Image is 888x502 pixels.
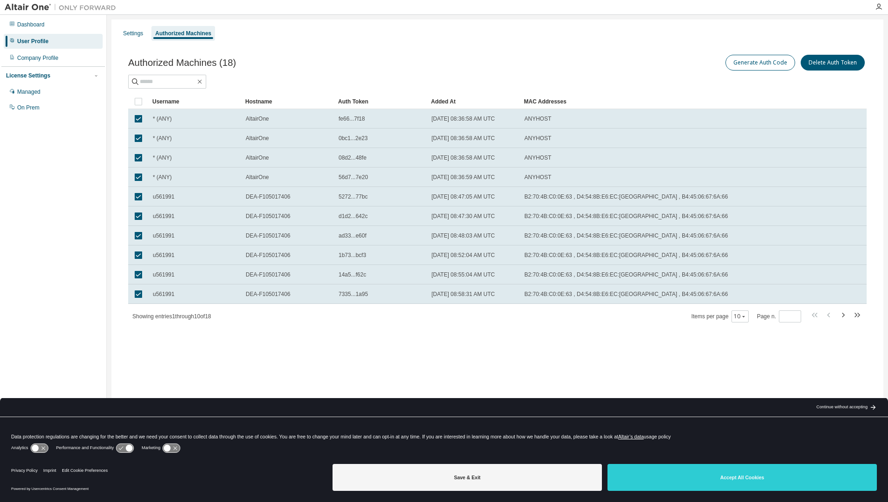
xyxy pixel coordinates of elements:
[524,94,769,109] div: MAC Addresses
[524,174,551,181] span: ANYHOST
[339,154,366,161] span: 08d2...48fe
[524,271,728,278] span: B2:70:4B:C0:0E:63 , D4:54:8B:E6:EC:[GEOGRAPHIC_DATA] , B4:45:06:67:6A:66
[524,212,728,220] span: B2:70:4B:C0:0E:63 , D4:54:8B:E6:EC:[GEOGRAPHIC_DATA] , B4:45:06:67:6A:66
[132,313,211,320] span: Showing entries 1 through 10 of 18
[734,313,746,320] button: 10
[339,232,366,239] span: ad33...e60f
[339,290,368,298] span: 7335...1a95
[431,251,495,259] span: [DATE] 08:52:04 AM UTC
[246,115,269,122] span: AltairOne
[524,251,728,259] span: B2:70:4B:C0:0E:63 , D4:54:8B:E6:EC:[GEOGRAPHIC_DATA] , B4:45:06:67:6A:66
[123,30,143,37] div: Settings
[246,174,269,181] span: AltairOne
[246,271,290,278] span: DEA-F105017406
[431,174,495,181] span: [DATE] 08:36:59 AM UTC
[524,290,728,298] span: B2:70:4B:C0:0E:63 , D4:54:8B:E6:EC:[GEOGRAPHIC_DATA] , B4:45:06:67:6A:66
[153,193,175,200] span: u561991
[431,271,495,278] span: [DATE] 08:55:04 AM UTC
[524,193,728,200] span: B2:70:4B:C0:0E:63 , D4:54:8B:E6:EC:[GEOGRAPHIC_DATA] , B4:45:06:67:6A:66
[524,135,551,142] span: ANYHOST
[431,154,495,161] span: [DATE] 08:36:58 AM UTC
[339,135,368,142] span: 0bc1...2e23
[153,251,175,259] span: u561991
[153,232,175,239] span: u561991
[246,251,290,259] span: DEA-F105017406
[339,271,366,278] span: 14a5...f62c
[757,310,801,322] span: Page n.
[153,212,175,220] span: u561991
[246,154,269,161] span: AltairOne
[431,94,516,109] div: Added At
[155,30,211,37] div: Authorized Machines
[431,115,495,122] span: [DATE] 08:36:58 AM UTC
[17,38,48,45] div: User Profile
[246,135,269,142] span: AltairOne
[725,55,795,71] button: Generate Auth Code
[431,212,495,220] span: [DATE] 08:47:30 AM UTC
[6,72,50,79] div: License Settings
[339,115,365,122] span: fe66...7f18
[431,290,495,298] span: [DATE] 08:58:31 AM UTC
[431,232,495,239] span: [DATE] 08:48:03 AM UTC
[153,174,172,181] span: * (ANY)
[153,271,175,278] span: u561991
[17,54,59,62] div: Company Profile
[17,88,40,96] div: Managed
[153,115,172,122] span: * (ANY)
[152,94,238,109] div: Username
[128,58,236,68] span: Authorized Machines (18)
[246,193,290,200] span: DEA-F105017406
[153,135,172,142] span: * (ANY)
[524,154,551,161] span: ANYHOST
[246,212,290,220] span: DEA-F105017406
[339,193,368,200] span: 5272...77bc
[524,115,551,122] span: ANYHOST
[339,212,368,220] span: d1d2...642c
[245,94,331,109] div: Hostname
[431,193,495,200] span: [DATE] 08:47:05 AM UTC
[339,174,368,181] span: 56d7...7e20
[153,154,172,161] span: * (ANY)
[339,251,366,259] span: 1b73...bcf3
[801,55,865,71] button: Delete Auth Token
[17,104,39,111] div: On Prem
[153,290,175,298] span: u561991
[246,290,290,298] span: DEA-F105017406
[338,94,424,109] div: Auth Token
[5,3,121,12] img: Altair One
[246,232,290,239] span: DEA-F105017406
[17,21,45,28] div: Dashboard
[524,232,728,239] span: B2:70:4B:C0:0E:63 , D4:54:8B:E6:EC:[GEOGRAPHIC_DATA] , B4:45:06:67:6A:66
[431,135,495,142] span: [DATE] 08:36:58 AM UTC
[692,310,749,322] span: Items per page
